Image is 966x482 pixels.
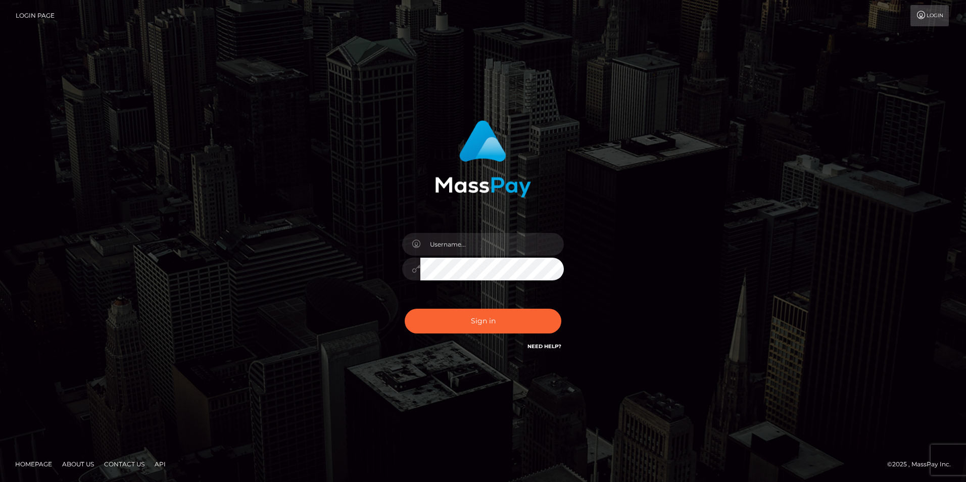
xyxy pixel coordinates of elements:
[151,456,170,472] a: API
[420,233,564,256] input: Username...
[16,5,55,26] a: Login Page
[11,456,56,472] a: Homepage
[435,120,531,198] img: MassPay Login
[58,456,98,472] a: About Us
[887,459,958,470] div: © 2025 , MassPay Inc.
[405,309,561,333] button: Sign in
[100,456,149,472] a: Contact Us
[527,343,561,350] a: Need Help?
[910,5,949,26] a: Login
